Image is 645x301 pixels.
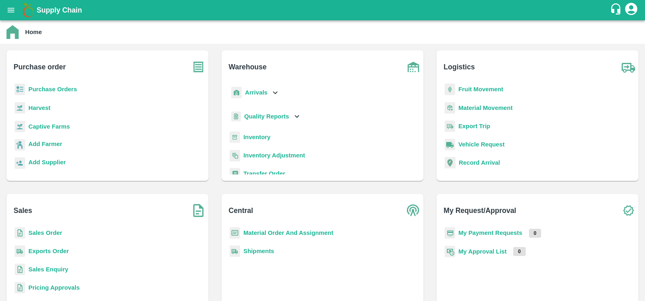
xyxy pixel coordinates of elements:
div: customer-support [610,3,624,17]
img: sales [15,227,25,239]
img: sales [15,264,25,275]
a: Add Farmer [28,140,62,150]
img: purchase [188,57,209,77]
a: Captive Farms [28,123,70,130]
img: delivery [445,120,455,132]
b: Quality Reports [244,113,289,120]
button: open drawer [2,1,20,19]
img: whTransfer [230,168,240,180]
b: Sales [14,205,32,216]
a: Fruit Movement [458,86,503,92]
img: harvest [15,120,25,133]
a: Transfer Order [243,170,285,177]
p: 0 [513,247,526,256]
img: soSales [188,200,209,221]
a: Sales Enquiry [28,266,68,273]
a: Add Supplier [28,158,66,169]
a: Shipments [243,248,274,254]
a: Record Arrival [459,159,500,166]
b: Logistics [444,61,475,73]
img: warehouse [403,57,424,77]
img: home [6,25,19,39]
b: Add Farmer [28,141,62,147]
a: My Payment Requests [458,230,522,236]
img: qualityReport [231,112,241,122]
b: My Request/Approval [444,205,516,216]
a: Inventory [243,134,271,140]
b: Arrivals [245,89,267,96]
img: logo [20,2,37,18]
img: central [403,200,424,221]
img: harvest [15,102,25,114]
a: Export Trip [458,123,490,129]
a: Vehicle Request [458,141,505,148]
img: vehicle [445,139,455,150]
a: Material Order And Assignment [243,230,333,236]
img: whInventory [230,131,240,143]
img: fruit [445,84,455,95]
a: Inventory Adjustment [243,152,305,159]
img: farmer [15,139,25,151]
b: Supply Chain [37,6,82,14]
img: payment [445,227,455,239]
a: Exports Order [28,248,69,254]
img: sales [15,282,25,294]
b: Add Supplier [28,159,66,166]
img: shipments [15,245,25,257]
a: Pricing Approvals [28,284,80,291]
div: Arrivals [230,84,280,102]
b: Purchase order [14,61,66,73]
img: whArrival [231,87,242,99]
b: Home [25,29,42,35]
img: centralMaterial [230,227,240,239]
img: material [445,102,455,114]
img: reciept [15,84,25,95]
b: Central [229,205,253,216]
div: account of current user [624,2,639,19]
div: Quality Reports [230,108,301,125]
p: 0 [529,229,542,238]
img: approval [445,245,455,258]
img: shipments [230,245,240,257]
img: truck [618,57,639,77]
img: check [618,200,639,221]
a: My Approval List [458,248,507,255]
b: Warehouse [229,61,267,73]
a: Material Movement [458,105,513,111]
img: supplier [15,157,25,169]
a: Supply Chain [37,4,610,16]
img: recordArrival [445,157,456,168]
a: Harvest [28,105,50,111]
img: inventory [230,150,240,161]
a: Purchase Orders [28,86,77,92]
a: Sales Order [28,230,62,236]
